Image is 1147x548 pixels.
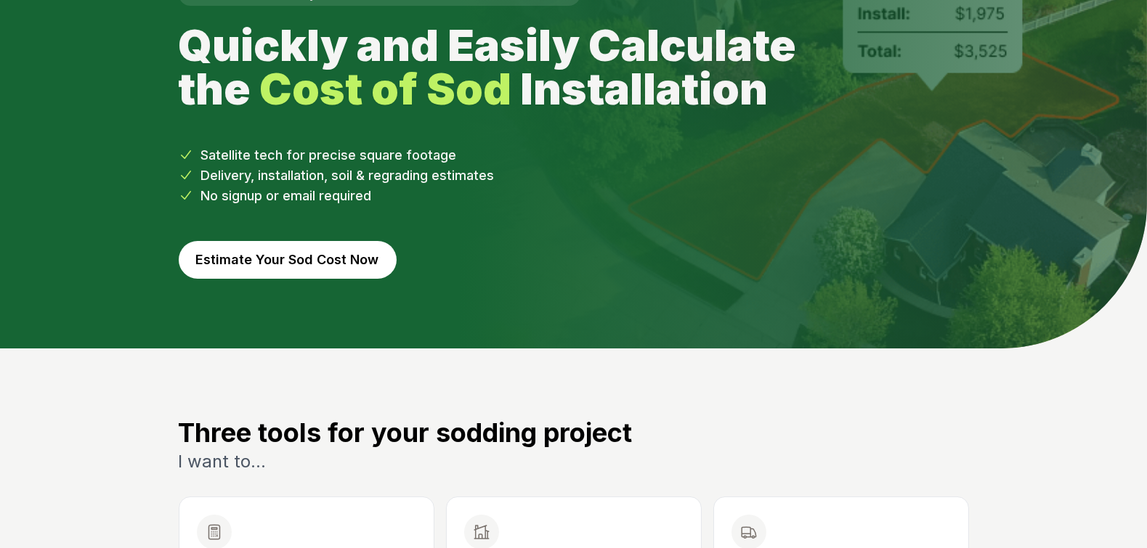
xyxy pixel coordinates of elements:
[179,186,969,206] li: No signup or email required
[432,168,495,183] span: estimates
[179,145,969,165] li: Satellite tech for precise square footage
[179,165,969,186] li: Delivery, installation, soil & regrading
[260,62,512,115] strong: Cost of Sod
[179,23,830,110] h1: Quickly and Easily Calculate the Installation
[179,241,397,279] button: Estimate Your Sod Cost Now
[179,418,969,447] h3: Three tools for your sodding project
[179,450,969,473] p: I want to...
